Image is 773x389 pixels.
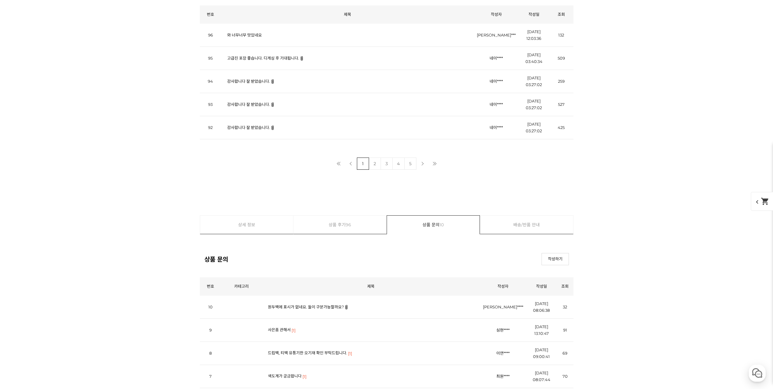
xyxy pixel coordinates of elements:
[200,296,221,319] td: 10
[271,79,274,84] img: 파일첨부
[200,318,221,342] td: 9
[200,277,221,296] th: 번호
[519,93,549,116] td: [DATE] 03:27:02
[271,102,274,107] img: 파일첨부
[549,116,573,139] td: 425
[440,216,444,234] span: 10
[200,342,221,365] td: 8
[392,158,405,170] a: 4
[227,56,299,61] a: 고급진 포장 좋습니다. 디게싱 후 기대됩니다.
[429,158,441,170] a: 마지막 페이지
[526,342,557,365] td: [DATE] 09:00:41
[271,126,274,130] img: 파일첨부
[56,202,63,207] span: 대화
[227,33,262,37] a: 와 너무너무 맛있네요
[526,277,557,296] th: 작성일
[549,5,573,24] th: 조회
[268,327,291,332] a: 사은품 관해서
[357,158,369,170] a: 1
[200,216,293,234] a: 상세 정보
[268,373,302,378] a: 색도계가 궁금합니다
[345,158,357,170] a: 이전 페이지
[200,116,221,139] td: 92
[200,5,221,24] th: 번호
[40,193,78,208] a: 대화
[557,296,573,319] td: 32
[345,305,348,309] img: 파일첨부
[204,255,228,263] h2: 상품 문의
[268,304,344,309] a: 원두백에 표시가 없네요. 둘이 구분가능할까요?
[549,70,573,93] td: 259
[526,296,557,319] td: [DATE] 08:06:38
[474,5,519,24] th: 작성자
[262,277,480,296] th: 제목
[474,24,519,47] td: [PERSON_NAME]***
[381,158,393,170] a: 3
[227,79,270,84] a: 감사합니다 잘 받았습니다.
[519,116,549,139] td: [DATE] 03:27:02
[480,277,526,296] th: 작성자
[200,24,221,47] td: 96
[348,350,352,357] span: [1]
[557,318,573,342] td: 91
[519,47,549,70] td: [DATE] 03:40:34
[292,327,296,334] span: [1]
[387,216,480,234] a: 상품 문의10
[346,216,351,234] span: 96
[200,365,221,388] td: 7
[526,318,557,342] td: [DATE] 13:10:47
[227,125,270,130] a: 감사합니다 잘 받았습니다.
[200,70,221,93] td: 94
[519,70,549,93] td: [DATE] 03:27:02
[94,202,101,207] span: 설정
[557,365,573,388] td: 70
[542,253,569,265] a: 작성하기
[557,342,573,365] td: 69
[557,277,573,296] th: 조회
[227,102,270,107] a: 감사합니다 잘 받았습니다.
[526,365,557,388] td: [DATE] 08:07:44
[333,158,345,170] a: 첫 페이지
[200,93,221,116] td: 93
[549,93,573,116] td: 527
[200,47,221,70] td: 95
[268,350,347,355] a: 드립백, 티백 유통기한 오기재 확인 부탁드립니다.
[480,216,573,234] a: 배송/반품 안내
[519,5,549,24] th: 작성일
[2,193,40,208] a: 홈
[78,193,117,208] a: 설정
[303,373,306,380] span: [1]
[221,277,262,296] th: 카테고리
[369,158,381,170] a: 2
[404,158,416,170] a: 5
[416,158,429,170] a: 다음 페이지
[300,56,303,61] img: 파일첨부
[761,197,769,206] mat-icon: shopping_cart
[293,216,387,234] a: 상품 후기96
[19,202,23,207] span: 홈
[549,24,573,47] td: 132
[221,5,474,24] th: 제목
[519,24,549,47] td: [DATE] 12:03:36
[549,47,573,70] td: 509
